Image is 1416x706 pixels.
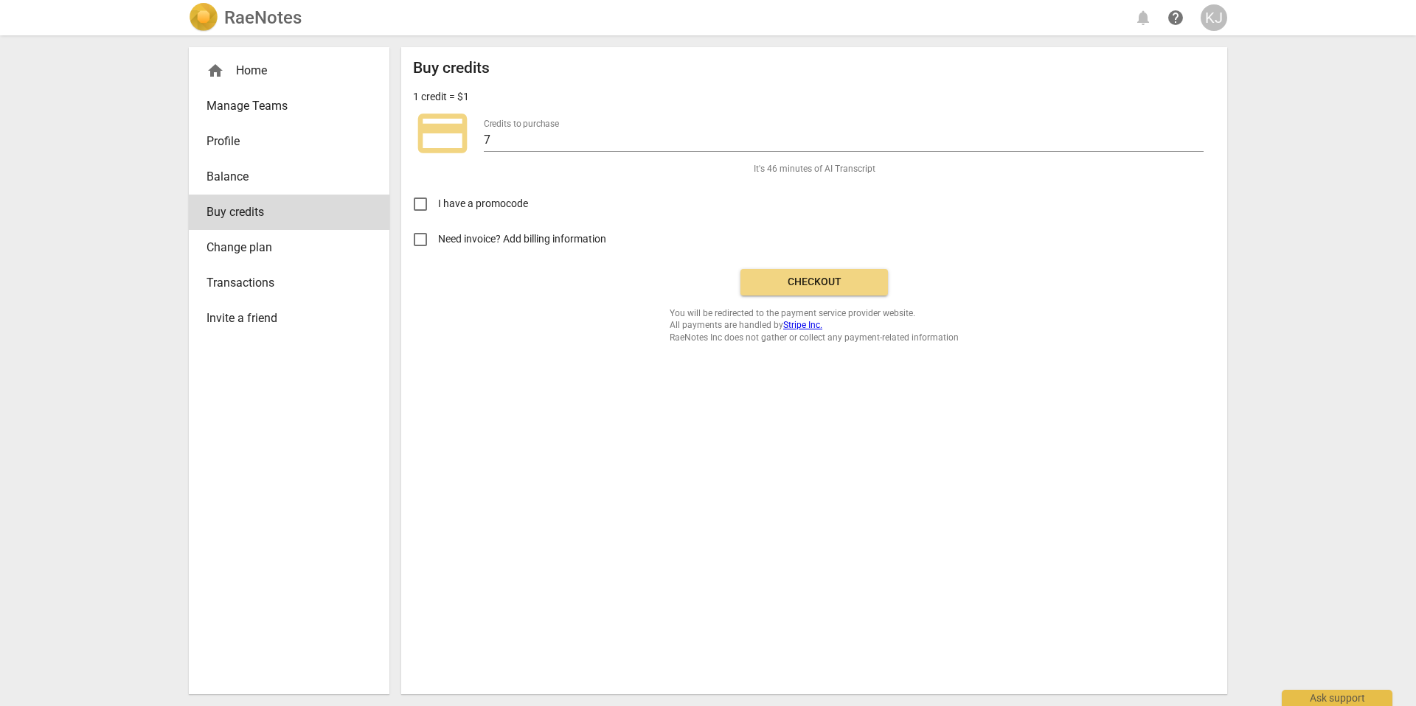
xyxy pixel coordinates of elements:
a: Profile [189,124,389,159]
a: Transactions [189,265,389,301]
span: Invite a friend [206,310,360,327]
span: Manage Teams [206,97,360,115]
span: It's 46 minutes of AI Transcript [754,163,875,175]
button: KJ [1201,4,1227,31]
a: Help [1162,4,1189,31]
span: Checkout [752,275,876,290]
span: Need invoice? Add billing information [438,231,608,247]
span: Transactions [206,274,360,292]
a: Invite a friend [189,301,389,336]
span: Balance [206,168,360,186]
h2: Buy credits [413,59,490,77]
a: Change plan [189,230,389,265]
label: Credits to purchase [484,119,559,128]
a: Balance [189,159,389,195]
a: Buy credits [189,195,389,230]
div: Home [206,62,360,80]
span: Change plan [206,239,360,256]
span: I have a promocode [438,196,528,212]
a: LogoRaeNotes [189,3,302,32]
span: Profile [206,133,360,150]
button: Checkout [740,269,888,296]
img: Logo [189,3,218,32]
a: Stripe Inc. [783,320,822,330]
span: help [1167,9,1184,27]
span: home [206,62,224,80]
a: Manage Teams [189,88,389,124]
span: credit_card [413,104,472,163]
h2: RaeNotes [224,7,302,28]
span: You will be redirected to the payment service provider website. All payments are handled by RaeNo... [670,307,959,344]
div: Ask support [1282,690,1392,706]
p: 1 credit = $1 [413,89,469,105]
div: Home [189,53,389,88]
span: Buy credits [206,203,360,221]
